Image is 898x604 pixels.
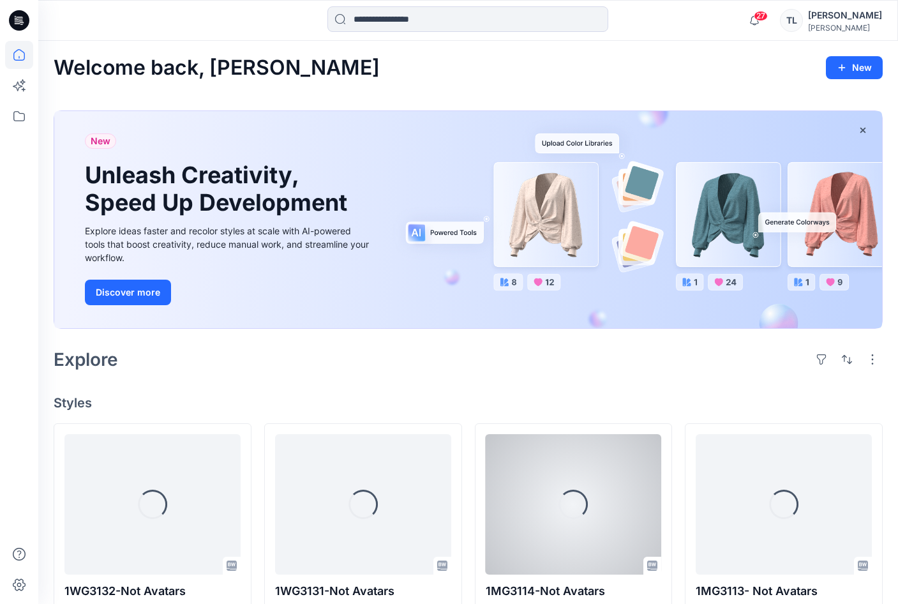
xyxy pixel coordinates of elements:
span: New [91,133,110,149]
h2: Explore [54,349,118,370]
h2: Welcome back, [PERSON_NAME] [54,56,380,80]
div: [PERSON_NAME] [808,8,882,23]
p: 1MG3114-Not Avatars [486,582,662,600]
div: [PERSON_NAME] [808,23,882,33]
p: 1WG3132-Not Avatars [64,582,241,600]
p: 1MG3113- Not Avatars [696,582,872,600]
a: Discover more [85,280,372,305]
button: Discover more [85,280,171,305]
h1: Unleash Creativity, Speed Up Development [85,162,353,216]
h4: Styles [54,395,883,411]
p: 1WG3131-Not Avatars [275,582,451,600]
button: New [826,56,883,79]
div: TL [780,9,803,32]
span: 27 [754,11,768,21]
div: Explore ideas faster and recolor styles at scale with AI-powered tools that boost creativity, red... [85,224,372,264]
